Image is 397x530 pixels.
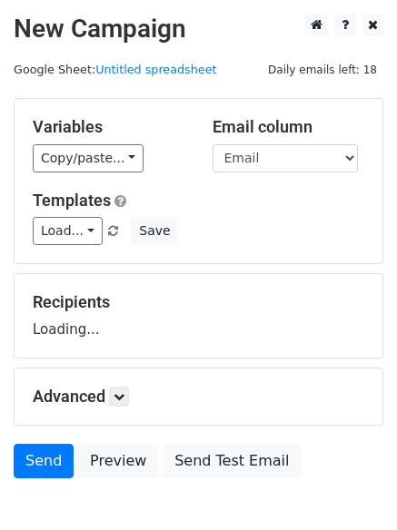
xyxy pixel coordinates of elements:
a: Send [14,444,74,478]
a: Load... [33,217,103,245]
div: Loading... [33,292,364,339]
a: Daily emails left: 18 [262,63,383,76]
h5: Recipients [33,292,364,312]
small: Google Sheet: [14,63,217,76]
a: Untitled spreadsheet [95,63,216,76]
h5: Advanced [33,387,364,407]
a: Copy/paste... [33,144,144,172]
a: Send Test Email [163,444,301,478]
a: Templates [33,191,111,210]
span: Daily emails left: 18 [262,60,383,80]
button: Save [131,217,178,245]
h5: Email column [213,117,365,137]
a: Preview [78,444,158,478]
h2: New Campaign [14,14,383,44]
h5: Variables [33,117,185,137]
